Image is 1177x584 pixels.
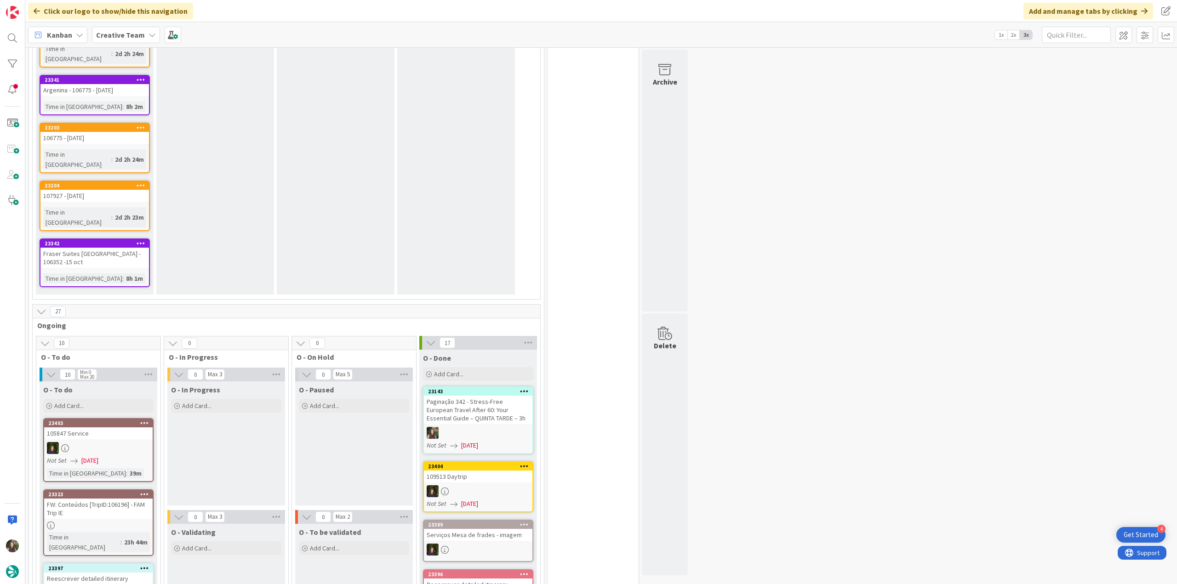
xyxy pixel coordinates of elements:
[43,273,122,283] div: Time in [GEOGRAPHIC_DATA]
[336,372,350,377] div: Max 5
[299,385,334,394] span: O - Paused
[169,352,277,362] span: O - In Progress
[424,471,532,482] div: 109513 Daytrip
[182,402,211,410] span: Add Card...
[182,338,197,349] span: 0
[45,182,149,189] div: 23204
[47,29,72,40] span: Kanban
[40,76,149,84] div: 23341
[428,388,532,395] div: 23143
[315,369,331,380] span: 0
[43,418,154,482] a: 23403105847 ServiceMCNot Set[DATE]Time in [GEOGRAPHIC_DATA]:39m
[182,544,211,552] span: Add Card...
[1020,30,1032,40] span: 3x
[428,571,532,578] div: 23396
[28,3,193,19] div: Click our logo to show/hide this navigation
[424,387,532,396] div: 23143
[427,544,439,556] img: MC
[424,485,532,497] div: MC
[122,102,124,112] span: :
[428,463,532,470] div: 23404
[423,520,533,562] a: 23389Serviços Mesa de frades - imagemMC
[96,30,145,40] b: Creative Team
[43,149,111,170] div: Time in [GEOGRAPHIC_DATA]
[43,489,154,556] a: 23323FW: Conteúdos [TripID:106196] - FAM Trip IETime in [GEOGRAPHIC_DATA]:23h 44m
[315,511,331,522] span: 0
[41,352,149,362] span: O - To do
[45,125,149,131] div: 23203
[208,372,222,377] div: Max 3
[423,353,451,363] span: O - Done
[299,527,361,537] span: O - To be validated
[80,370,91,374] div: Min 0
[423,386,533,454] a: 23143Paginação 342 - Stress-Free European Travel After 60: Your Essential Guide – QUINTA TARDE – ...
[171,527,216,537] span: O - Validating
[1157,525,1166,533] div: 4
[44,564,153,573] div: 23397
[40,239,149,268] div: 23342Fraser Suites [GEOGRAPHIC_DATA] - 106352 -15 oct
[43,385,73,394] span: O - To do
[45,240,149,247] div: 23342
[208,515,222,519] div: Max 3
[40,248,149,268] div: Fraser Suites [GEOGRAPHIC_DATA] - 106352 -15 oct
[45,77,149,83] div: 23341
[47,442,59,454] img: MC
[40,123,150,173] a: 23203106775 - [DATE]Time in [GEOGRAPHIC_DATA]:2d 2h 24m
[48,565,153,572] div: 23397
[81,456,98,465] span: [DATE]
[40,181,149,190] div: 23204
[1116,527,1166,543] div: Open Get Started checklist, remaining modules: 4
[461,499,478,509] span: [DATE]
[43,102,122,112] div: Time in [GEOGRAPHIC_DATA]
[47,532,120,552] div: Time in [GEOGRAPHIC_DATA]
[44,490,153,519] div: 23323FW: Conteúdos [TripID:106196] - FAM Trip IE
[40,190,149,202] div: 107927 - [DATE]
[44,427,153,439] div: 105847 Service
[43,207,111,227] div: Time in [GEOGRAPHIC_DATA]
[113,212,146,222] div: 2d 2h 23m
[297,352,405,362] span: O - On Hold
[427,485,439,497] img: MC
[19,1,42,12] span: Support
[44,419,153,427] div: 23403
[427,427,439,439] img: IG
[40,84,149,96] div: Argenina - 106775 - [DATE]
[653,76,677,87] div: Archive
[37,321,529,330] span: Ongoing
[1124,530,1158,539] div: Get Started
[310,402,339,410] span: Add Card...
[126,468,127,478] span: :
[171,385,220,394] span: O - In Progress
[40,124,149,144] div: 23203106775 - [DATE]
[434,370,463,378] span: Add Card...
[1007,30,1020,40] span: 2x
[424,570,532,578] div: 23396
[54,402,84,410] span: Add Card...
[54,338,69,349] span: 10
[80,374,94,379] div: Max 20
[127,468,144,478] div: 39m
[122,537,150,547] div: 23h 44m
[188,369,203,380] span: 0
[336,515,350,519] div: Max 2
[120,537,122,547] span: :
[113,49,146,59] div: 2d 2h 24m
[40,132,149,144] div: 106775 - [DATE]
[40,75,150,115] a: 23341Argenina - 106775 - [DATE]Time in [GEOGRAPHIC_DATA]:8h 2m
[427,441,446,449] i: Not Set
[40,239,149,248] div: 23342
[6,565,19,578] img: avatar
[48,491,153,498] div: 23323
[995,30,1007,40] span: 1x
[424,462,532,482] div: 23404109513 Daytrip
[424,396,532,424] div: Paginação 342 - Stress-Free European Travel After 60: Your Essential Guide – QUINTA TARDE – 3h
[111,212,113,222] span: :
[47,468,126,478] div: Time in [GEOGRAPHIC_DATA]
[424,521,532,529] div: 23389
[424,387,532,424] div: 23143Paginação 342 - Stress-Free European Travel After 60: Your Essential Guide – QUINTA TARDE – 3h
[43,44,111,64] div: Time in [GEOGRAPHIC_DATA]
[44,442,153,454] div: MC
[44,499,153,519] div: FW: Conteúdos [TripID:106196] - FAM Trip IE
[424,427,532,439] div: IG
[424,529,532,541] div: Serviços Mesa de frades - imagem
